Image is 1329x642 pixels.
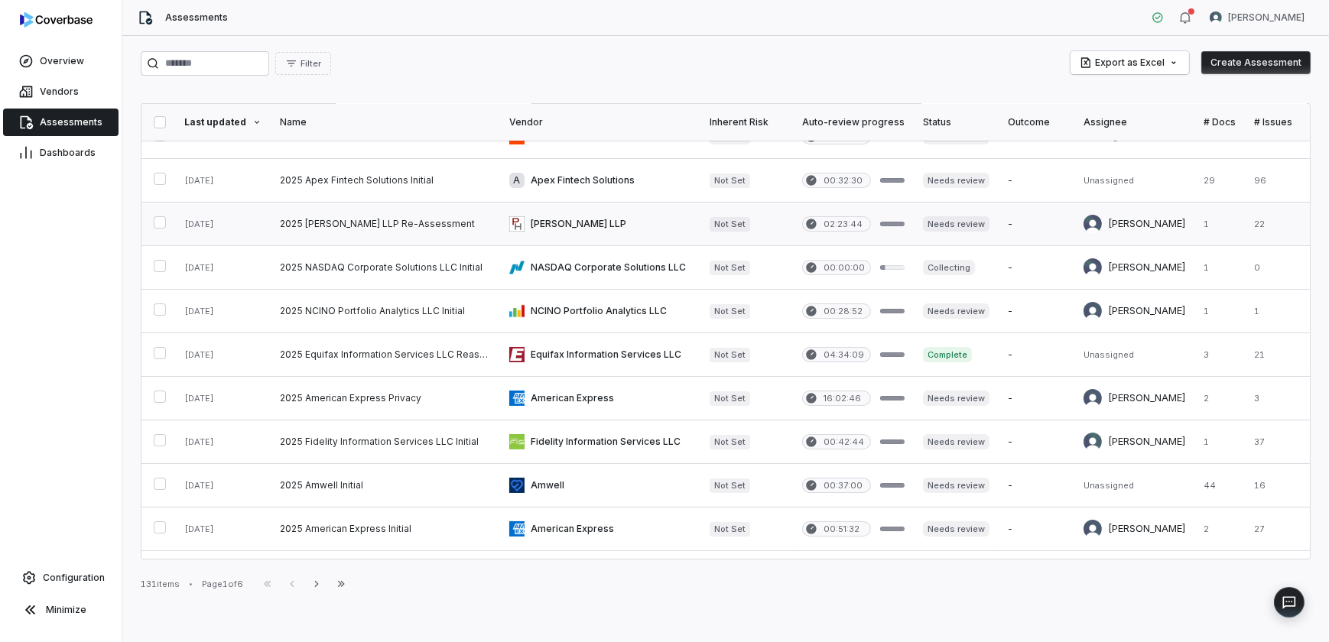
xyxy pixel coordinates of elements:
img: logo-D7KZi-bG.svg [20,12,93,28]
div: # Issues [1254,116,1292,128]
img: Isaac Mousel avatar [1084,258,1102,277]
a: Configuration [6,564,115,592]
span: Overview [40,55,84,67]
div: Assignee [1084,116,1185,128]
span: Filter [301,58,321,70]
button: Filter [275,52,331,75]
div: Page 1 of 6 [202,579,243,590]
div: 131 items [141,579,180,590]
img: Madison Hull avatar [1084,433,1102,451]
div: Status [923,116,989,128]
img: Bridget Seagraves avatar [1084,389,1102,407]
div: Inherent Risk [710,116,784,128]
span: Vendors [40,86,79,98]
td: - [999,246,1074,290]
img: Curtis Nohl avatar [1210,11,1222,24]
span: [PERSON_NAME] [1228,11,1305,24]
button: Export as Excel [1071,51,1189,74]
img: Isaac Mousel avatar [1084,215,1102,233]
div: Last updated [184,116,262,128]
div: Name [280,116,491,128]
div: • [189,579,193,589]
div: Auto-review progress [802,116,905,128]
span: Configuration [43,572,105,584]
button: Minimize [6,595,115,625]
td: - [999,551,1074,595]
td: - [999,464,1074,507]
td: - [999,203,1074,246]
td: - [999,159,1074,203]
td: - [999,507,1074,551]
td: - [999,377,1074,420]
div: Outcome [1008,116,1065,128]
td: - [999,420,1074,464]
span: Dashboards [40,147,96,159]
img: Bridget Seagraves avatar [1084,520,1102,538]
a: Assessments [3,109,119,136]
td: - [999,333,1074,377]
a: Vendors [3,78,119,105]
span: Assessments [165,11,228,24]
a: Overview [3,47,119,75]
div: Vendor [509,116,691,128]
img: Bridget Seagraves avatar [1084,302,1102,320]
span: Assessments [40,116,102,128]
div: # Docs [1204,116,1236,128]
button: Create Assessment [1201,51,1311,74]
td: - [999,290,1074,333]
button: Curtis Nohl avatar[PERSON_NAME] [1201,6,1314,29]
a: Dashboards [3,139,119,167]
span: Minimize [46,604,86,616]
